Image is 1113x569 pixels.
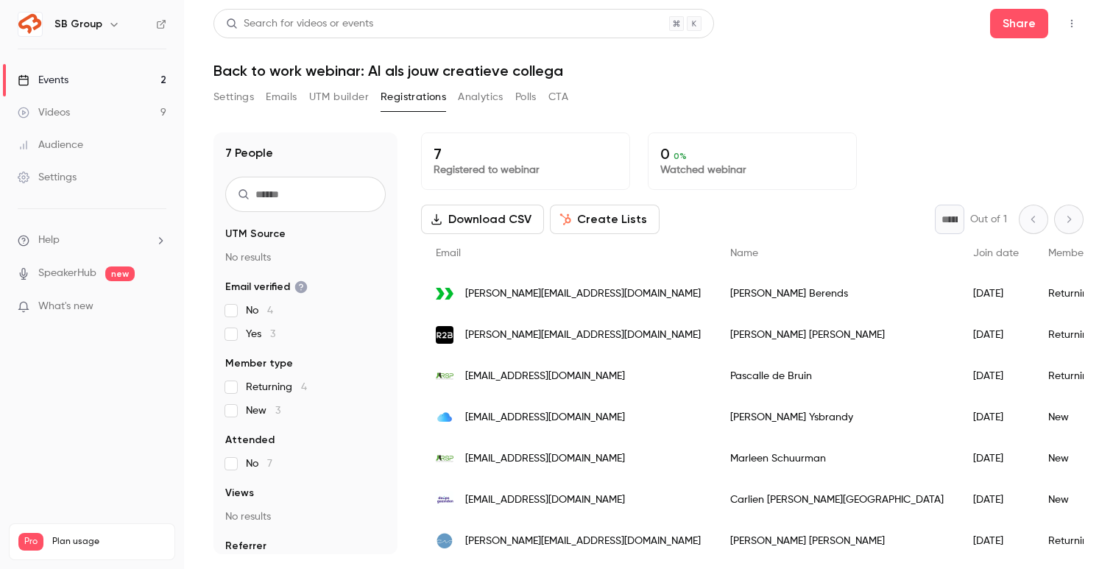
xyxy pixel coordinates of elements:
[270,329,275,339] span: 3
[38,233,60,248] span: Help
[266,85,297,109] button: Emails
[715,397,958,438] div: [PERSON_NAME] Ysbrandy
[958,356,1033,397] div: [DATE]
[715,520,958,562] div: [PERSON_NAME] [PERSON_NAME]
[226,16,373,32] div: Search for videos or events
[436,248,461,258] span: Email
[275,406,280,416] span: 3
[225,509,386,524] p: No results
[973,248,1019,258] span: Join date
[990,9,1048,38] button: Share
[660,163,844,177] p: Watched webinar
[225,433,275,448] span: Attended
[18,233,166,248] li: help-dropdown-opener
[246,403,280,418] span: New
[18,170,77,185] div: Settings
[465,286,701,302] span: [PERSON_NAME][EMAIL_ADDRESS][DOMAIN_NAME]
[958,273,1033,314] div: [DATE]
[381,85,446,109] button: Registrations
[436,409,453,426] img: me.com
[715,314,958,356] div: [PERSON_NAME] [PERSON_NAME]
[730,248,758,258] span: Name
[458,85,504,109] button: Analytics
[225,280,308,294] span: Email verified
[213,85,254,109] button: Settings
[465,534,701,549] span: [PERSON_NAME][EMAIL_ADDRESS][DOMAIN_NAME]
[436,450,453,467] img: rspsportenbusiness.nl
[465,492,625,508] span: [EMAIL_ADDRESS][DOMAIN_NAME]
[18,533,43,551] span: Pro
[958,397,1033,438] div: [DATE]
[18,73,68,88] div: Events
[436,367,453,385] img: rspsportenbusiness.nl
[970,212,1007,227] p: Out of 1
[436,326,453,344] img: r2bstore.nl
[436,285,453,303] img: movexx.com
[715,438,958,479] div: Marleen Schuurman
[436,491,453,509] img: ads.nl
[225,144,273,162] h1: 7 People
[18,138,83,152] div: Audience
[246,456,272,471] span: No
[715,479,958,520] div: Carlien [PERSON_NAME][GEOGRAPHIC_DATA]
[465,451,625,467] span: [EMAIL_ADDRESS][DOMAIN_NAME]
[309,85,369,109] button: UTM builder
[434,163,618,177] p: Registered to webinar
[465,410,625,425] span: [EMAIL_ADDRESS][DOMAIN_NAME]
[465,369,625,384] span: [EMAIL_ADDRESS][DOMAIN_NAME]
[958,479,1033,520] div: [DATE]
[436,532,453,550] img: evconsult.nl
[1048,248,1112,258] span: Member type
[246,380,307,395] span: Returning
[301,382,307,392] span: 4
[421,205,544,234] button: Download CSV
[246,303,273,318] span: No
[38,266,96,281] a: SpeakerHub
[52,536,166,548] span: Plan usage
[715,273,958,314] div: [PERSON_NAME] Berends
[54,17,102,32] h6: SB Group
[38,299,93,314] span: What's new
[515,85,537,109] button: Polls
[105,266,135,281] span: new
[225,250,386,265] p: No results
[465,328,701,343] span: [PERSON_NAME][EMAIL_ADDRESS][DOMAIN_NAME]
[660,145,844,163] p: 0
[958,314,1033,356] div: [DATE]
[958,438,1033,479] div: [DATE]
[18,13,42,36] img: SB Group
[434,145,618,163] p: 7
[246,327,275,342] span: Yes
[225,539,266,554] span: Referrer
[674,151,687,161] span: 0 %
[958,520,1033,562] div: [DATE]
[225,227,286,241] span: UTM Source
[18,105,70,120] div: Videos
[267,459,272,469] span: 7
[213,62,1084,79] h1: Back to work webinar: AI als jouw creatieve collega
[548,85,568,109] button: CTA
[715,356,958,397] div: Pascalle de Bruin
[267,305,273,316] span: 4
[225,356,293,371] span: Member type
[550,205,660,234] button: Create Lists
[225,486,254,501] span: Views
